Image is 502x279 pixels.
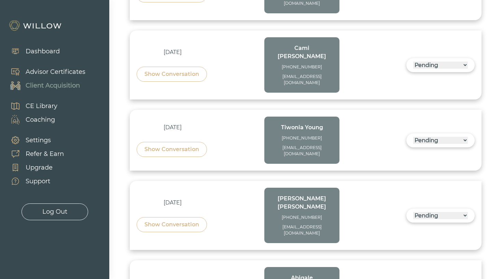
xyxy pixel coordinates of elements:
[3,133,64,147] a: Settings
[26,115,55,124] div: Coaching
[271,224,333,236] div: [EMAIL_ADDRESS][DOMAIN_NAME]
[26,67,85,77] div: Advisor Certificates
[26,47,60,56] div: Dashboard
[271,195,333,211] div: [PERSON_NAME] [PERSON_NAME]
[271,214,333,221] div: [PHONE_NUMBER]
[3,99,57,113] a: CE Library
[271,135,333,141] div: [PHONE_NUMBER]
[42,207,67,216] div: Log Out
[137,199,209,207] div: [DATE]
[3,79,85,92] a: Client Acquisition
[3,147,64,161] a: Refer & Earn
[26,177,50,186] div: Support
[9,20,63,31] img: Willow
[26,149,64,159] div: Refer & Earn
[137,123,209,132] div: [DATE]
[26,163,53,172] div: Upgrade
[3,161,64,174] a: Upgrade
[144,70,199,78] div: Show Conversation
[3,113,57,127] a: Coaching
[144,145,199,154] div: Show Conversation
[137,48,209,56] div: [DATE]
[26,136,51,145] div: Settings
[3,44,60,58] a: Dashboard
[271,123,333,132] div: Tiwonia Young
[144,221,199,229] div: Show Conversation
[26,102,57,111] div: CE Library
[271,74,333,86] div: [EMAIL_ADDRESS][DOMAIN_NAME]
[26,81,80,90] div: Client Acquisition
[271,145,333,157] div: [EMAIL_ADDRESS][DOMAIN_NAME]
[271,44,333,61] div: Cami [PERSON_NAME]
[271,64,333,70] div: [PHONE_NUMBER]
[3,65,85,79] a: Advisor Certificates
